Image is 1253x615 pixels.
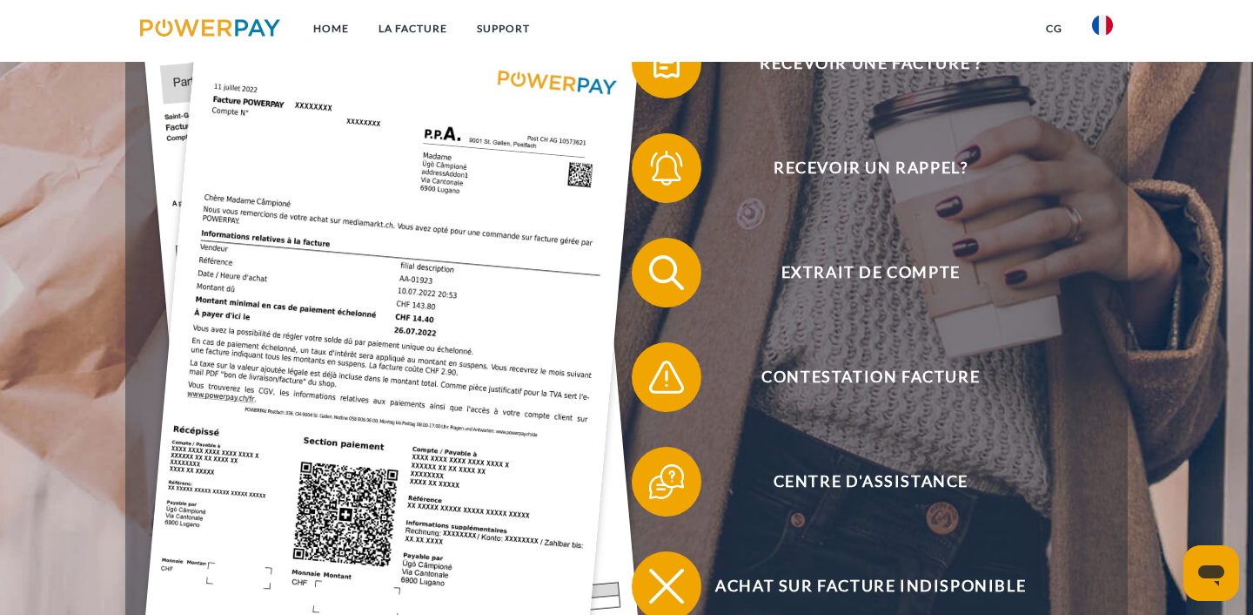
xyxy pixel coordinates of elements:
[632,342,1084,412] button: Contestation Facture
[140,19,280,37] img: logo-powerpay.svg
[1092,15,1113,36] img: fr
[462,13,545,44] a: Support
[645,146,688,190] img: qb_bell.svg
[632,238,1084,307] button: Extrait de compte
[632,29,1084,98] button: Recevoir une facture ?
[645,564,688,608] img: qb_close.svg
[658,29,1084,98] span: Recevoir une facture ?
[298,13,364,44] a: Home
[1031,13,1077,44] a: CG
[658,447,1084,517] span: Centre d'assistance
[658,342,1084,412] span: Contestation Facture
[645,42,688,85] img: qb_bill.svg
[632,447,1084,517] button: Centre d'assistance
[645,460,688,503] img: qb_help.svg
[1183,545,1239,601] iframe: Bouton de lancement de la fenêtre de messagerie
[645,355,688,399] img: qb_warning.svg
[364,13,462,44] a: LA FACTURE
[658,238,1084,307] span: Extrait de compte
[632,133,1084,203] button: Recevoir un rappel?
[658,133,1084,203] span: Recevoir un rappel?
[645,251,688,294] img: qb_search.svg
